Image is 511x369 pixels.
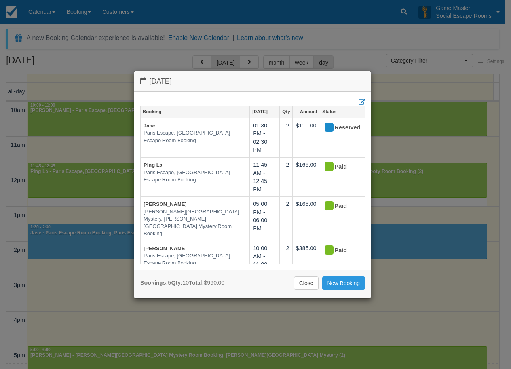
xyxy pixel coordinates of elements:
div: Paid [323,244,355,257]
div: Paid [323,161,355,173]
td: $385.00 [293,241,320,280]
td: 11:45 AM - 12:45 PM [250,158,280,197]
a: [PERSON_NAME] [144,245,187,251]
em: [PERSON_NAME][GEOGRAPHIC_DATA] Mystery, [PERSON_NAME][GEOGRAPHIC_DATA] Mystery Room Booking [144,208,246,238]
a: [DATE] [250,106,279,117]
td: $110.00 [293,118,320,158]
td: 05:00 PM - 06:00 PM [250,197,280,241]
td: 10:00 AM - 11:00 AM [250,241,280,280]
td: 2 [280,197,293,241]
td: 2 [280,158,293,197]
div: Reserved [323,122,355,134]
div: 5 10 $990.00 [140,279,224,287]
a: New Booking [322,276,365,290]
div: Paid [323,200,355,213]
strong: Qty: [171,280,182,286]
a: Close [294,276,319,290]
a: Amount [293,106,319,117]
td: 2 [280,241,293,280]
a: Qty [280,106,292,117]
td: $165.00 [293,197,320,241]
a: [PERSON_NAME] [144,201,187,207]
em: Paris Escape, [GEOGRAPHIC_DATA] Escape Room Booking [144,169,246,184]
em: Paris Escape, [GEOGRAPHIC_DATA] Escape Room Booking [144,252,246,267]
a: Booking [141,106,249,117]
a: Jase [144,123,155,129]
a: Ping Lo [144,162,163,168]
td: 01:30 PM - 02:30 PM [250,118,280,158]
em: Paris Escape, [GEOGRAPHIC_DATA] Escape Room Booking [144,129,246,144]
td: 2 [280,118,293,158]
a: Status [320,106,365,117]
td: $165.00 [293,158,320,197]
strong: Bookings: [140,280,168,286]
strong: Total: [189,280,204,286]
h4: [DATE] [140,77,365,86]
